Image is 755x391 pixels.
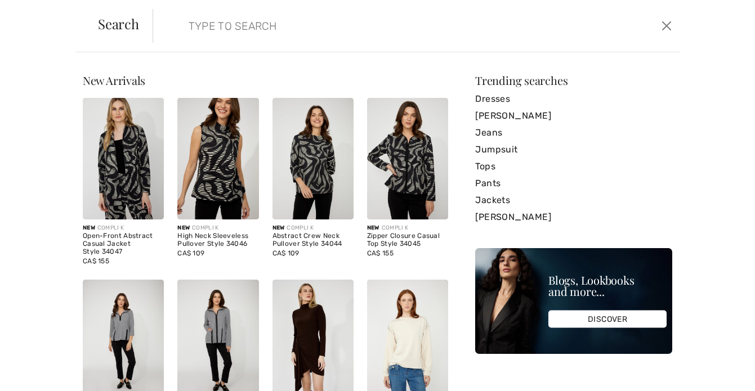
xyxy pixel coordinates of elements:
[475,209,672,226] a: [PERSON_NAME]
[272,98,354,219] img: Abstract Crew Neck Pullover Style 34044. As sample
[272,232,354,248] div: Abstract Crew Neck Pullover Style 34044
[548,275,667,297] div: Blogs, Lookbooks and more...
[367,224,448,232] div: COMPLI K
[177,224,190,231] span: New
[83,73,145,88] span: New Arrivals
[367,224,379,231] span: New
[26,8,49,18] span: Help
[98,17,139,30] span: Search
[83,98,164,219] img: Open-Front Abstract Casual Jacket Style 34047. As sample
[272,224,285,231] span: New
[272,249,300,257] span: CA$ 109
[475,175,672,192] a: Pants
[177,224,258,232] div: COMPLI K
[367,232,448,248] div: Zipper Closure Casual Top Style 34045
[475,124,672,141] a: Jeans
[475,75,672,86] div: Trending searches
[367,98,448,219] img: Zipper Closure Casual Top Style 34045. As sample
[177,98,258,219] img: High Neck Sleeveless Pullover Style 34046. As sample
[83,224,164,232] div: COMPLI K
[180,9,539,43] input: TYPE TO SEARCH
[83,224,95,231] span: New
[475,192,672,209] a: Jackets
[475,158,672,175] a: Tops
[475,91,672,107] a: Dresses
[475,107,672,124] a: [PERSON_NAME]
[658,17,675,35] button: Close
[177,249,204,257] span: CA$ 109
[475,248,672,354] img: Blogs, Lookbooks and more...
[272,224,354,232] div: COMPLI K
[83,232,164,255] div: Open-Front Abstract Casual Jacket Style 34047
[367,249,394,257] span: CA$ 155
[475,141,672,158] a: Jumpsuit
[83,257,109,265] span: CA$ 155
[548,311,667,328] div: DISCOVER
[177,232,258,248] div: High Neck Sleeveless Pullover Style 34046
